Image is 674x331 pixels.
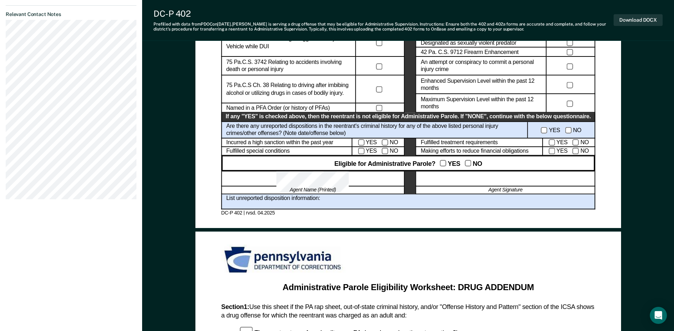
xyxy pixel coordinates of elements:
b: Section 1 : [221,303,249,310]
label: Enhanced Supervision Level within the past 12 months [421,77,541,92]
button: Download DOCX [614,14,663,26]
div: Eligible for Administrative Parole? YES NO [221,156,595,171]
div: YES NO [352,138,404,147]
div: YES NO [543,138,595,147]
div: Agent Signature [416,186,595,194]
div: DC-P 402 | rvsd. 04.2025 [221,210,595,216]
dt: Relevant Contact Notes [6,11,136,17]
div: YES NO [528,122,595,138]
label: Designated as sexually violent predator [421,39,516,47]
div: If any "YES" is checked above, then the reentrant is not eligible for Administrative Parole. If "... [221,113,595,122]
div: DC-P 402 [153,9,614,19]
label: 75 Pa.C.S Ch. 38 Relating to driving after imbibing alcohol or utilizing drugs in cases of bodily... [226,82,351,97]
div: Open Intercom Messenger [650,307,667,324]
img: PDOC Logo [221,244,346,276]
div: List unreported disposition information: [221,194,595,210]
label: 42 Pa. C.S. 9712 Firearm Enhancement [421,49,518,56]
div: YES NO [543,147,595,156]
div: Agent Name (Printed) [221,186,404,194]
label: Named in a PFA Order (or history of PFAs) [226,104,330,112]
div: Use this sheet if the PA rap sheet, out-of-state criminal history, and/or "Offense History and Pa... [221,303,595,320]
label: An attempt or conspiracy to commit a personal injury crime [421,59,541,74]
label: 75 Pa.C.s. 3735.1 Relating to Agg Assault by Vehicle while DUI [226,36,351,50]
div: YES NO [352,147,404,156]
div: Prefilled with data from PDOC on [DATE] . [PERSON_NAME] is serving a drug offense that may be eli... [153,22,614,32]
div: Are there any unreported dispositions in the reentrant's criminal history for any of the above li... [221,122,528,138]
div: Fulfilled special conditions [221,147,352,156]
div: Incurred a high sanction within the past year [221,138,352,147]
label: Maximum Supervision Level within the past 12 months [421,96,541,111]
div: Making efforts to reduce financial obligations [416,147,543,156]
label: 75 Pa.C.S. 3742 Relating to accidents involving death or personal injury [226,59,351,74]
div: Fulfilled treatment requirements [416,138,543,147]
div: Administrative Parole Eligibility Worksheet: DRUG ADDENDUM [227,282,589,293]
